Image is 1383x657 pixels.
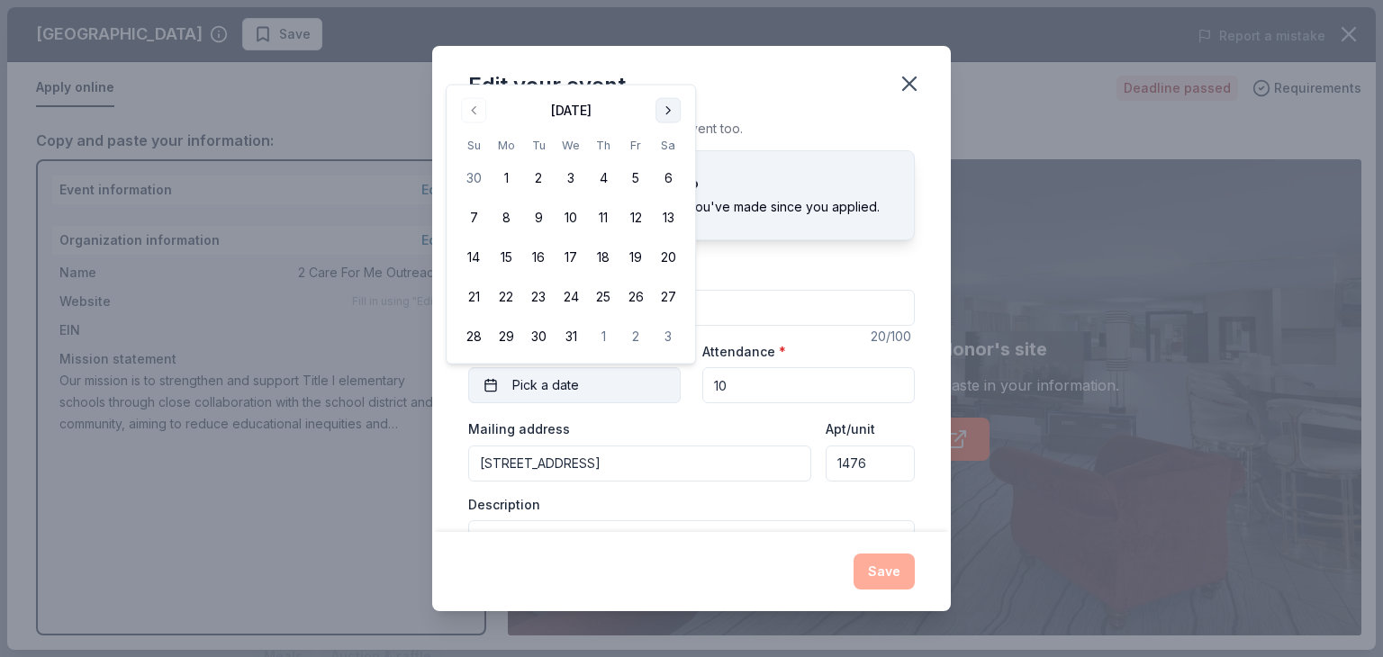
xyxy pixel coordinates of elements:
[619,241,652,274] button: 19
[522,202,555,234] button: 9
[522,241,555,274] button: 16
[522,162,555,194] button: 2
[587,241,619,274] button: 18
[826,420,875,438] label: Apt/unit
[555,281,587,313] button: 24
[652,202,684,234] button: 13
[587,202,619,234] button: 11
[619,136,652,155] th: Friday
[619,162,652,194] button: 5
[468,445,811,481] input: Enter a US address
[522,320,555,353] button: 30
[457,241,490,274] button: 14
[555,241,587,274] button: 17
[555,202,587,234] button: 10
[468,367,681,403] button: Pick a date
[702,367,915,403] input: 20
[652,136,684,155] th: Saturday
[555,320,587,353] button: 31
[652,320,684,353] button: 3
[619,281,652,313] button: 26
[826,445,915,481] input: #
[490,202,522,234] button: 8
[457,202,490,234] button: 7
[461,98,486,123] button: Go to previous month
[587,281,619,313] button: 25
[468,496,540,514] label: Description
[652,241,684,274] button: 20
[652,281,684,313] button: 27
[490,136,522,155] th: Monday
[619,320,652,353] button: 2
[468,420,570,438] label: Mailing address
[457,162,490,194] button: 30
[551,100,592,121] div: [DATE]
[490,241,522,274] button: 15
[512,374,579,396] span: Pick a date
[702,343,786,361] label: Attendance
[490,281,522,313] button: 22
[652,162,684,194] button: 6
[457,281,490,313] button: 21
[587,136,619,155] th: Thursday
[555,136,587,155] th: Wednesday
[468,71,626,100] div: Edit your event
[587,320,619,353] button: 1
[490,162,522,194] button: 1
[555,162,587,194] button: 3
[619,202,652,234] button: 12
[468,520,915,601] textarea: This event is recognize a teacher from one of our partnership schools whose class has maintained ...
[871,326,915,347] div: 20 /100
[457,136,490,155] th: Sunday
[655,98,681,123] button: Go to next month
[522,136,555,155] th: Tuesday
[522,281,555,313] button: 23
[587,162,619,194] button: 4
[490,320,522,353] button: 29
[457,320,490,353] button: 28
